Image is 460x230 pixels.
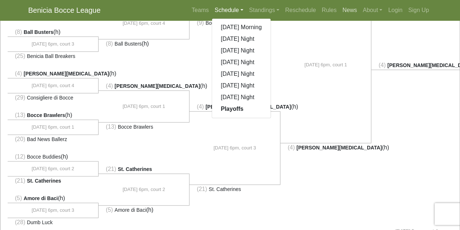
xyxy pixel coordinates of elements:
span: [PERSON_NAME][MEDICAL_DATA] [296,145,382,151]
a: [DATE] Night [212,45,271,56]
span: (4) [288,144,295,151]
li: (h) [189,102,280,112]
span: Bocce Brawlers [118,124,153,130]
span: [DATE] 6pm, court 3 [32,207,74,214]
span: (5) [106,207,113,213]
a: Playoffs [212,103,271,115]
a: Standings [246,3,282,17]
span: [DATE] 6pm, court 3 [32,40,74,48]
span: Dumb Luck [27,219,53,225]
span: Amore di Baci [24,195,58,201]
span: (4) [379,62,386,68]
span: (12) [15,153,25,160]
a: Login [385,3,405,17]
span: (28) [15,219,25,225]
span: Bocce Brawlers [27,112,65,118]
a: [DATE] Night [212,33,271,45]
li: (h) [99,205,189,214]
a: [DATE] Morning [212,22,271,33]
li: (h) [8,194,99,203]
span: (4) [106,83,113,89]
span: (29) [15,94,25,101]
span: [PERSON_NAME][MEDICAL_DATA] [115,83,200,89]
span: (8) [15,29,22,35]
strong: Playoffs [221,106,243,112]
span: St. Catherines [118,166,152,172]
span: (13) [15,112,25,118]
span: Consigliere di Bocce [27,95,73,101]
span: (21) [15,178,25,184]
span: (8) [106,40,113,47]
span: Benicia Ball Breakers [27,53,75,59]
a: [DATE] Night [212,56,271,68]
a: Benicia Bocce League [28,3,101,17]
a: Teams [189,3,212,17]
span: Ball Busters [24,29,53,35]
span: (20) [15,136,25,142]
span: Bocce Questo [205,20,237,26]
span: (4) [15,70,22,77]
span: [DATE] 6pm, court 1 [304,61,347,69]
a: [DATE] Night [212,68,271,80]
span: St. Catherines [27,178,61,184]
a: [DATE] Night [212,80,271,91]
span: Amore di Baci [115,207,146,213]
li: (h) [99,82,189,91]
a: Reschedule [282,3,319,17]
li: (h) [8,69,99,78]
span: (21) [197,186,207,192]
span: (25) [15,53,25,59]
span: [DATE] 6pm, court 4 [123,20,165,27]
a: News [340,3,360,17]
span: Bocce Buddies [27,154,61,160]
span: (4) [197,104,204,110]
span: (13) [106,124,116,130]
span: [DATE] 6pm, court 3 [213,144,256,152]
span: [DATE] 6pm, court 1 [32,124,74,131]
span: (21) [106,166,116,172]
span: [DATE] 6pm, court 2 [123,186,165,193]
li: (h) [189,18,280,27]
li: (h) [280,143,371,152]
span: [DATE] 6pm, court 4 [32,82,74,89]
span: [PERSON_NAME][MEDICAL_DATA] [24,71,109,77]
li: (h) [8,28,99,37]
a: Sign Up [405,3,432,17]
li: (h) [99,39,189,48]
span: [PERSON_NAME][MEDICAL_DATA] [205,104,291,110]
li: (h) [8,111,99,120]
span: St. Catherines [209,186,241,192]
a: Rules [319,3,340,17]
span: Bad News Ballerz [27,136,67,142]
a: Schedule [212,3,246,17]
div: Schedule [212,18,271,118]
span: [DATE] 6pm, court 1 [123,103,165,110]
a: [DATE] Night [212,91,271,103]
a: About [360,3,385,17]
span: (9) [197,20,204,26]
span: Ball Busters [115,41,142,47]
span: (5) [15,195,22,201]
span: [DATE] 6pm, court 2 [32,165,74,172]
li: (h) [8,152,99,161]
